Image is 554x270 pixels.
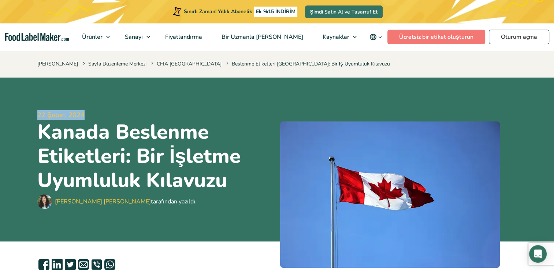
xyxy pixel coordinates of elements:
[123,33,144,41] span: Sanayi
[55,198,151,206] a: [PERSON_NAME] [PERSON_NAME]
[55,198,197,206] font: tarafından yazıldı.
[320,33,350,41] span: Kaynaklar
[37,110,274,120] span: 22 Şubat, 2024
[163,33,203,41] span: Fiyatlandırma
[489,30,549,44] a: Oturum açma
[156,23,210,50] a: Fiyatlandırma
[305,5,383,18] a: Şimdi Satın Al ve Tasarruf Et
[115,23,154,50] a: Sanayi
[37,120,274,192] h1: Kanada Beslenme Etiketleri: Bir İşletme Uyumluluk Kılavuzu
[80,33,103,41] span: Ürünler
[157,60,222,67] a: CFIA [GEOGRAPHIC_DATA]
[254,7,297,17] span: Ek %15 İNDİRİM
[218,8,252,15] span: Yıllık Abonelik
[72,23,114,50] a: Ürünler
[184,8,216,15] span: Sınırlı Zaman!
[219,33,304,41] span: Bir Uzmanla [PERSON_NAME]
[212,23,311,50] a: Bir Uzmanla [PERSON_NAME]
[37,60,78,67] a: [PERSON_NAME]
[529,245,547,263] div: Intercom Messenger'ı açın
[313,23,360,50] a: Kaynaklar
[387,30,485,44] a: Ücretsiz bir etiket oluşturun
[88,60,146,67] a: Sayfa Düzenleme Merkezi
[225,60,390,67] span: Beslenme Etiketleri [GEOGRAPHIC_DATA]: Bir İş Uyumluluk Kılavuzu
[37,194,52,209] img: Maria Abi Hanna - Gıda Etiketleme Üreticisi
